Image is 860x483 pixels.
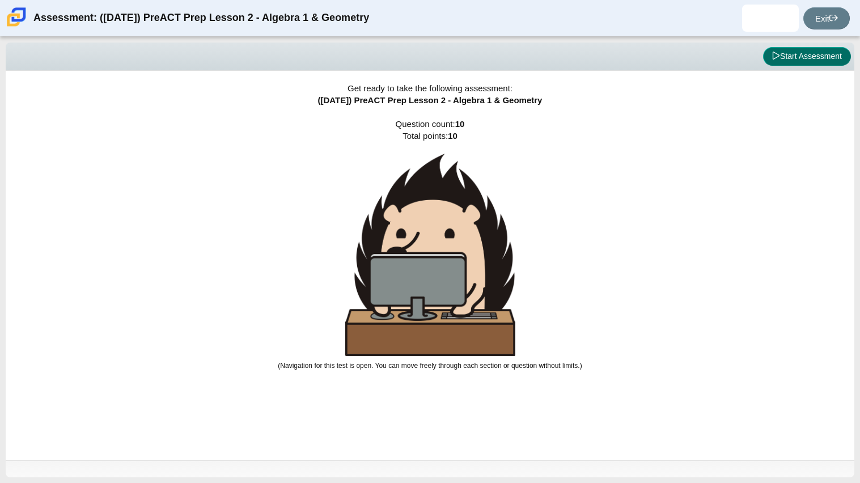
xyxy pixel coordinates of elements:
small: (Navigation for this test is open. You can move freely through each section or question without l... [278,362,582,370]
a: Carmen School of Science & Technology [5,21,28,31]
b: 10 [448,131,457,141]
div: Assessment: ([DATE]) PreACT Prep Lesson 2 - Algebra 1 & Geometry [33,5,369,32]
span: Get ready to take the following assessment: [348,83,512,93]
span: Question count: Total points: [278,119,582,370]
b: 10 [455,119,465,129]
span: ([DATE]) PreACT Prep Lesson 2 - Algebra 1 & Geometry [318,95,543,105]
img: hedgehog-behind-computer-large.png [345,154,515,356]
a: Exit [803,7,850,29]
button: Start Assessment [763,47,851,66]
img: Carmen School of Science & Technology [5,5,28,29]
img: itzel.gonzalez-mor.RjmVtl [761,9,779,27]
